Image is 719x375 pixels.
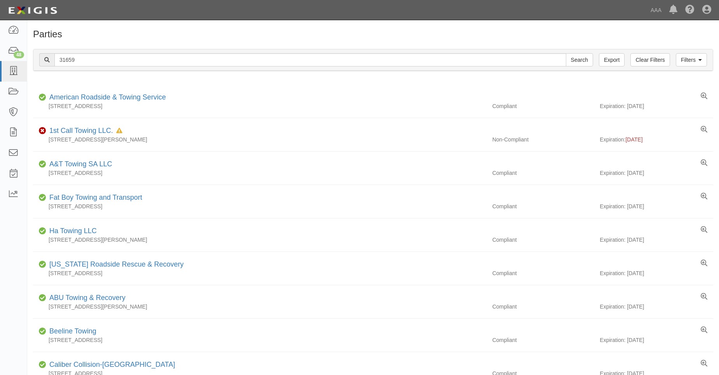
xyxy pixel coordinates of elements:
[701,226,707,234] a: View results summary
[49,127,113,134] a: 1st Call Towing LLC.
[46,226,97,236] div: Ha Towing LLC
[49,227,97,235] a: Ha Towing LLC
[39,329,46,334] i: Compliant
[6,3,59,17] img: logo-5460c22ac91f19d4615b14bd174203de0afe785f0fc80cf4dbbc73dc1793850b.png
[49,160,112,168] a: A&T Towing SA LLC
[701,92,707,100] a: View results summary
[39,162,46,167] i: Compliant
[630,53,670,66] a: Clear Filters
[39,195,46,201] i: Compliant
[49,361,175,368] a: Caliber Collision-[GEOGRAPHIC_DATA]
[46,326,96,337] div: Beeline Towing
[39,362,46,368] i: Compliant
[487,336,600,344] div: Compliant
[701,293,707,301] a: View results summary
[49,93,166,101] a: American Roadside & Towing Service
[49,194,142,201] a: Fat Boy Towing and Transport
[625,136,642,143] span: [DATE]
[49,294,126,302] a: ABU Towing & Recovery
[46,126,122,136] div: 1st Call Towing LLC.
[33,236,487,244] div: [STREET_ADDRESS][PERSON_NAME]
[46,360,175,370] div: Caliber Collision-Bedford Heights
[701,193,707,201] a: View results summary
[54,53,566,66] input: Search
[487,169,600,177] div: Compliant
[685,5,695,15] i: Help Center - Complianz
[49,327,96,335] a: Beeline Towing
[647,2,665,18] a: AAA
[33,202,487,210] div: [STREET_ADDRESS]
[701,360,707,368] a: View results summary
[14,51,24,58] div: 48
[676,53,707,66] a: Filters
[599,53,625,66] a: Export
[39,295,46,301] i: Compliant
[33,29,713,39] h1: Parties
[33,303,487,310] div: [STREET_ADDRESS][PERSON_NAME]
[600,269,713,277] div: Expiration: [DATE]
[33,169,487,177] div: [STREET_ADDRESS]
[600,336,713,344] div: Expiration: [DATE]
[701,159,707,167] a: View results summary
[33,136,487,143] div: [STREET_ADDRESS][PERSON_NAME]
[701,260,707,267] a: View results summary
[33,102,487,110] div: [STREET_ADDRESS]
[33,336,487,344] div: [STREET_ADDRESS]
[46,92,166,103] div: American Roadside & Towing Service
[701,126,707,134] a: View results summary
[487,269,600,277] div: Compliant
[46,260,183,270] div: Missouri Roadside Rescue & Recovery
[39,95,46,100] i: Compliant
[46,193,142,203] div: Fat Boy Towing and Transport
[487,236,600,244] div: Compliant
[487,102,600,110] div: Compliant
[39,228,46,234] i: Compliant
[600,102,713,110] div: Expiration: [DATE]
[116,128,122,134] i: In Default since 09/02/2025
[701,326,707,334] a: View results summary
[487,303,600,310] div: Compliant
[46,159,112,169] div: A&T Towing SA LLC
[600,202,713,210] div: Expiration: [DATE]
[487,136,600,143] div: Non-Compliant
[49,260,183,268] a: [US_STATE] Roadside Rescue & Recovery
[600,303,713,310] div: Expiration: [DATE]
[566,53,593,66] input: Search
[600,169,713,177] div: Expiration: [DATE]
[487,202,600,210] div: Compliant
[39,262,46,267] i: Compliant
[600,136,713,143] div: Expiration:
[600,236,713,244] div: Expiration: [DATE]
[39,128,46,134] i: Non-Compliant
[46,293,126,303] div: ABU Towing & Recovery
[33,269,487,277] div: [STREET_ADDRESS]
